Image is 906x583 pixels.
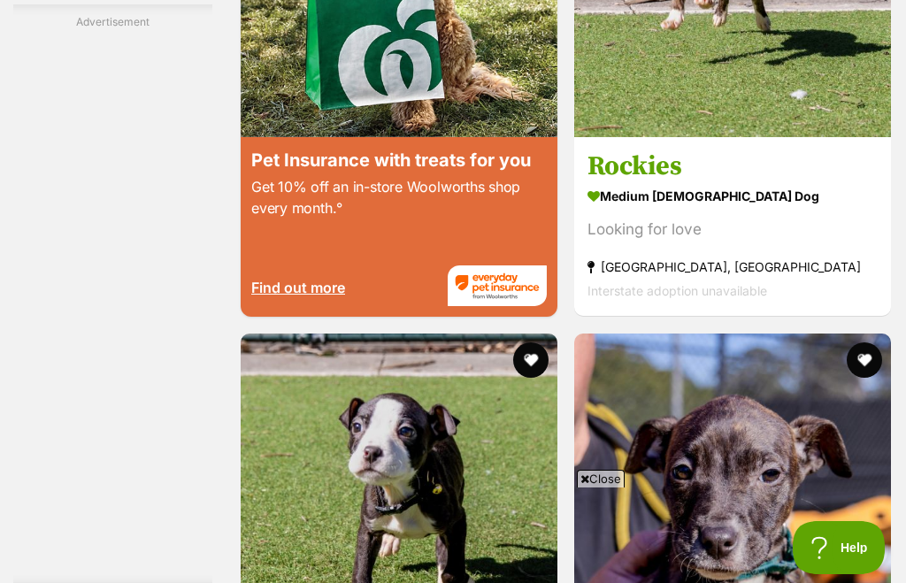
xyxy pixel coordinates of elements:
[631,1,642,13] img: adc.png
[24,495,882,574] iframe: Advertisement
[587,184,878,210] strong: medium [DEMOGRAPHIC_DATA] Dog
[587,284,767,299] span: Interstate adoption unavailable
[587,256,878,280] strong: [GEOGRAPHIC_DATA], [GEOGRAPHIC_DATA]
[574,137,891,317] a: Rockies medium [DEMOGRAPHIC_DATA] Dog Looking for love [GEOGRAPHIC_DATA], [GEOGRAPHIC_DATA] Inter...
[847,342,882,378] button: favourite
[513,342,549,378] button: favourite
[793,521,888,574] iframe: Help Scout Beacon - Open
[577,470,625,487] span: Close
[42,37,184,568] iframe: Advertisement
[587,219,878,242] div: Looking for love
[587,150,878,184] h3: Rockies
